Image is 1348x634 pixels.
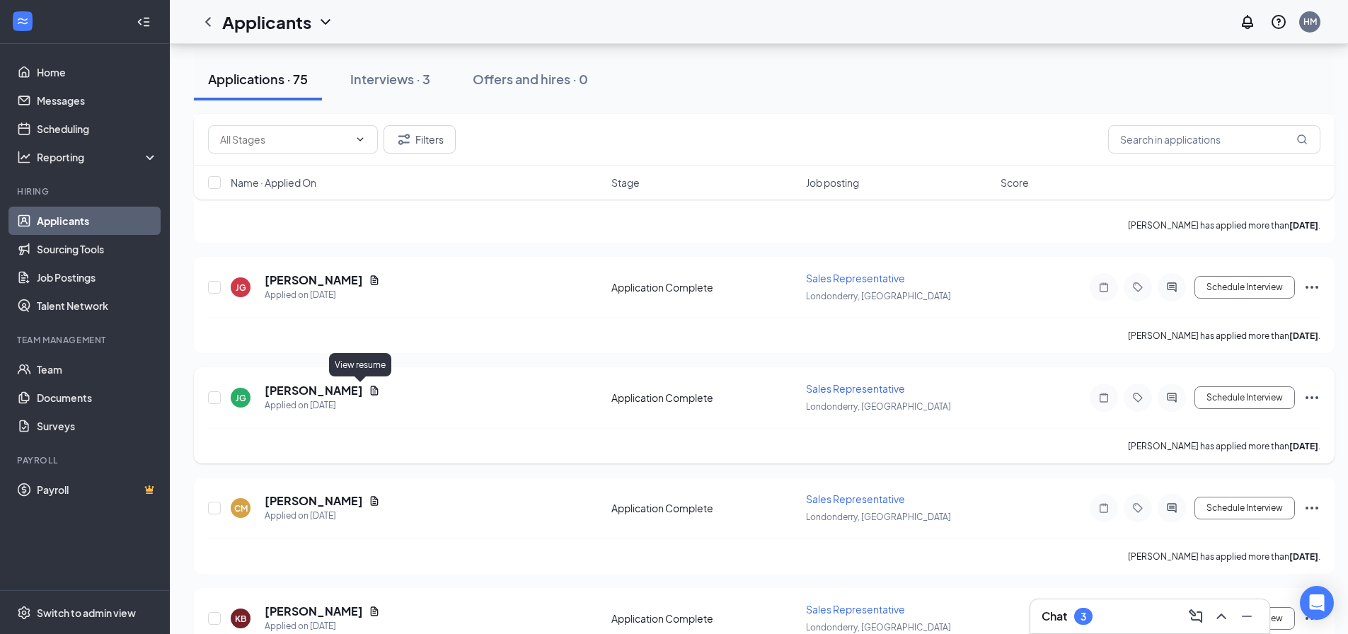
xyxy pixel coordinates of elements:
[1213,608,1230,625] svg: ChevronUp
[1187,608,1204,625] svg: ComposeMessage
[37,355,158,384] a: Team
[17,454,155,466] div: Payroll
[1270,13,1287,30] svg: QuestionInfo
[222,10,311,34] h1: Applicants
[236,392,246,404] div: JG
[1129,502,1146,514] svg: Tag
[1194,386,1295,409] button: Schedule Interview
[317,13,334,30] svg: ChevronDown
[1128,330,1320,342] p: [PERSON_NAME] has applied more than .
[369,495,380,507] svg: Document
[1300,586,1334,620] div: Open Intercom Messenger
[1303,389,1320,406] svg: Ellipses
[611,280,797,294] div: Application Complete
[1289,551,1318,562] b: [DATE]
[1129,392,1146,403] svg: Tag
[806,382,905,395] span: Sales Representative
[1194,276,1295,299] button: Schedule Interview
[1128,219,1320,231] p: [PERSON_NAME] has applied more than .
[1185,605,1207,628] button: ComposeMessage
[208,70,308,88] div: Applications · 75
[265,619,380,633] div: Applied on [DATE]
[17,334,155,346] div: Team Management
[1108,125,1320,154] input: Search in applications
[355,134,366,145] svg: ChevronDown
[37,115,158,143] a: Scheduling
[1163,502,1180,514] svg: ActiveChat
[17,185,155,197] div: Hiring
[235,613,246,625] div: KB
[37,263,158,292] a: Job Postings
[200,13,217,30] svg: ChevronLeft
[1095,282,1112,293] svg: Note
[806,272,905,284] span: Sales Representative
[16,14,30,28] svg: WorkstreamLogo
[611,391,797,405] div: Application Complete
[329,353,391,376] div: View resume
[384,125,456,154] button: Filter Filters
[1129,282,1146,293] svg: Tag
[37,235,158,263] a: Sourcing Tools
[1303,500,1320,517] svg: Ellipses
[37,475,158,504] a: PayrollCrown
[1303,279,1320,296] svg: Ellipses
[37,412,158,440] a: Surveys
[1042,609,1067,624] h3: Chat
[1296,134,1308,145] svg: MagnifyingGlass
[806,291,951,301] span: Londonderry, [GEOGRAPHIC_DATA]
[37,86,158,115] a: Messages
[806,175,859,190] span: Job posting
[1081,611,1086,623] div: 3
[37,606,136,620] div: Switch to admin view
[37,292,158,320] a: Talent Network
[265,604,363,619] h5: [PERSON_NAME]
[17,150,31,164] svg: Analysis
[473,70,588,88] div: Offers and hires · 0
[1095,392,1112,403] svg: Note
[236,282,246,294] div: JG
[1238,608,1255,625] svg: Minimize
[1235,605,1258,628] button: Minimize
[234,502,248,514] div: CM
[1239,13,1256,30] svg: Notifications
[1128,551,1320,563] p: [PERSON_NAME] has applied more than .
[37,150,159,164] div: Reporting
[1303,16,1317,28] div: HM
[369,275,380,286] svg: Document
[1001,175,1029,190] span: Score
[37,58,158,86] a: Home
[1210,605,1233,628] button: ChevronUp
[220,132,349,147] input: All Stages
[265,493,363,509] h5: [PERSON_NAME]
[1163,392,1180,403] svg: ActiveChat
[137,15,151,29] svg: Collapse
[265,398,380,413] div: Applied on [DATE]
[806,401,951,412] span: Londonderry, [GEOGRAPHIC_DATA]
[37,207,158,235] a: Applicants
[231,175,316,190] span: Name · Applied On
[611,611,797,626] div: Application Complete
[611,175,640,190] span: Stage
[806,492,905,505] span: Sales Representative
[265,509,380,523] div: Applied on [DATE]
[611,501,797,515] div: Application Complete
[265,272,363,288] h5: [PERSON_NAME]
[1289,441,1318,451] b: [DATE]
[1095,502,1112,514] svg: Note
[1128,440,1320,452] p: [PERSON_NAME] has applied more than .
[806,603,905,616] span: Sales Representative
[369,385,380,396] svg: Document
[1289,220,1318,231] b: [DATE]
[396,131,413,148] svg: Filter
[17,606,31,620] svg: Settings
[265,288,380,302] div: Applied on [DATE]
[806,622,951,633] span: Londonderry, [GEOGRAPHIC_DATA]
[1289,330,1318,341] b: [DATE]
[369,606,380,617] svg: Document
[37,384,158,412] a: Documents
[806,512,951,522] span: Londonderry, [GEOGRAPHIC_DATA]
[350,70,430,88] div: Interviews · 3
[1194,497,1295,519] button: Schedule Interview
[1163,282,1180,293] svg: ActiveChat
